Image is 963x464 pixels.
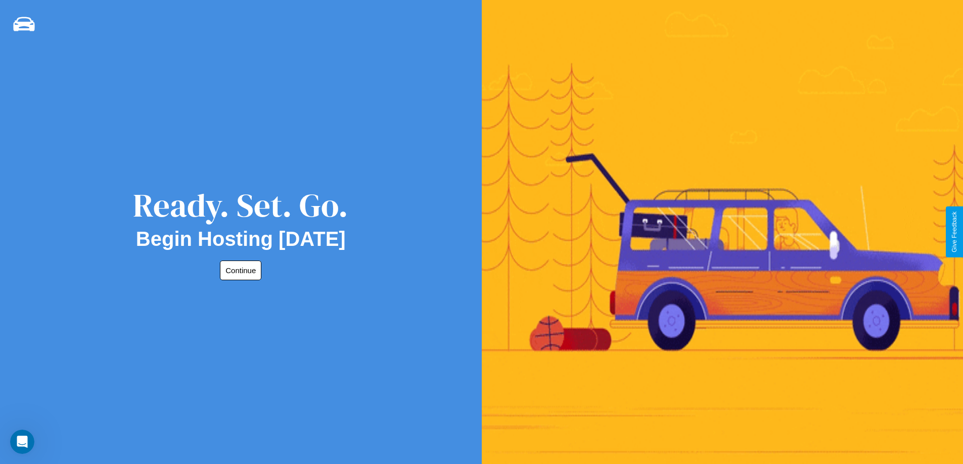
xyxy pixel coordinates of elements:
h2: Begin Hosting [DATE] [136,228,346,250]
button: Continue [220,261,261,280]
div: Ready. Set. Go. [133,183,348,228]
iframe: Intercom live chat [10,430,34,454]
div: Give Feedback [951,212,958,252]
